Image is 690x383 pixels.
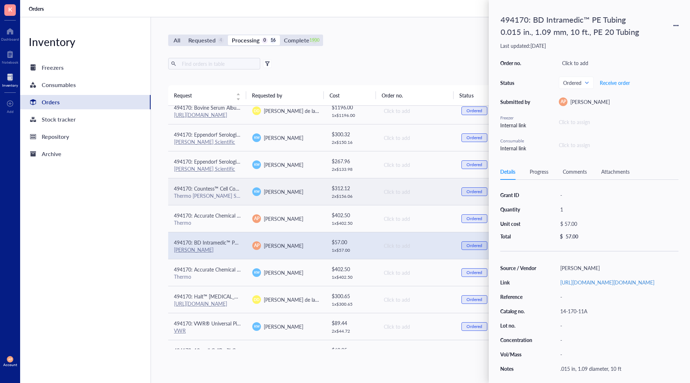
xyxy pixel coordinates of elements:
[500,322,537,329] div: Lot no.
[384,134,450,142] div: Click to add
[264,323,303,330] span: [PERSON_NAME]
[377,232,456,259] td: Click to add
[174,131,308,138] span: 494170: Eppendorf Serological Pipettes (10mL), Case of 400
[332,140,372,145] div: 2 x $ 150.16
[232,35,259,45] div: Processing
[332,292,372,300] div: $ 300.65
[384,188,450,196] div: Click to add
[500,293,537,300] div: Reference
[332,193,372,199] div: 2 x $ 156.06
[262,37,268,44] div: 0
[174,104,245,111] span: 494170: Bovine Serum Albumin
[557,263,678,273] div: [PERSON_NAME]
[563,168,587,175] div: Comments
[179,58,257,69] input: Find orders in table
[377,340,456,367] td: Click to add
[218,37,224,44] div: 4
[2,49,18,64] a: Notebook
[466,108,482,114] div: Ordered
[7,109,14,114] div: Add
[566,233,578,240] div: 57.00
[20,35,151,49] div: Inventory
[530,168,548,175] div: Progress
[174,320,277,327] span: 494170: VWR® Universal Pipette Tips (200uL)
[500,233,537,240] div: Total
[3,363,17,367] div: Account
[2,60,18,64] div: Notebook
[500,308,537,314] div: Catalog no.
[174,239,343,246] span: 494170: BD Intramedic™ PE Tubing 0.015 in., 1.09 mm, 10 ft., PE 20 Tubing
[500,337,537,343] div: Concentration
[559,58,678,68] div: Click to add
[332,220,372,226] div: 1 x $ 402.50
[500,144,533,152] div: Internal link
[500,60,533,66] div: Order no.
[264,107,356,114] span: [PERSON_NAME] de la [PERSON_NAME]
[174,327,186,334] a: VWR
[500,220,537,227] div: Unit cost
[1,26,19,41] a: Dashboard
[174,35,180,45] div: All
[332,301,372,307] div: 1 x $ 300.65
[264,134,303,141] span: [PERSON_NAME]
[466,324,482,329] div: Ordered
[332,184,372,192] div: $ 312.12
[570,98,610,105] span: [PERSON_NAME]
[332,247,372,253] div: 1 x $ 57.00
[466,216,482,222] div: Ordered
[312,37,318,44] div: 1900
[384,161,450,169] div: Click to add
[600,80,630,86] span: Receive order
[264,242,303,249] span: [PERSON_NAME]
[500,365,537,372] div: Notes
[557,306,678,316] div: 14-170-11A
[2,72,18,87] a: Inventory
[20,112,151,127] a: Stock tracker
[557,349,678,359] div: -
[174,219,241,226] div: Thermo
[557,364,678,374] div: .015 in, 1.09 diameter, 10 ft
[563,79,588,86] span: Ordered
[561,99,566,105] span: AP
[324,85,376,105] th: Cost
[601,168,630,175] div: Attachments
[29,5,45,12] a: Orders
[174,212,331,219] span: 494170: Accurate Chemical AquaClean, Microbiocidal Additive, 250mL
[264,161,303,168] span: [PERSON_NAME]
[246,85,324,105] th: Requested by
[376,85,454,105] th: Order no.
[377,151,456,178] td: Click to add
[332,130,372,138] div: $ 300.32
[254,242,259,249] span: AP
[174,111,227,118] a: [URL][DOMAIN_NAME]
[377,205,456,232] td: Click to add
[559,141,678,149] div: Click to assign
[174,91,232,99] span: Request
[254,297,259,302] span: DD
[466,162,482,168] div: Ordered
[20,95,151,109] a: Orders
[174,246,213,253] a: [PERSON_NAME]
[270,37,276,44] div: 16
[332,274,372,280] div: 1 x $ 402.50
[174,192,241,199] div: Thermo [PERSON_NAME] Scientific
[264,215,303,222] span: [PERSON_NAME]
[42,97,60,107] div: Orders
[500,42,678,49] div: Last updated: [DATE]
[8,357,12,361] span: AP
[42,63,64,73] div: Freezers
[254,270,259,275] span: KW
[20,78,151,92] a: Consumables
[500,279,537,286] div: Link
[168,35,323,46] div: segmented control
[42,80,76,90] div: Consumables
[42,114,76,124] div: Stock tracker
[332,238,372,246] div: $ 57.00
[1,37,19,41] div: Dashboard
[497,12,648,40] div: 494170: BD Intramedic™ PE Tubing 0.015 in., 1.09 mm, 10 ft., PE 20 Tubing
[384,296,450,304] div: Click to add
[2,83,18,87] div: Inventory
[500,79,533,86] div: Status
[174,158,534,165] span: 494170: Eppendorf Serological Pipets, sterile, free of detectable pyrogens, DNA, RNase and DNase....
[384,323,450,330] div: Click to add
